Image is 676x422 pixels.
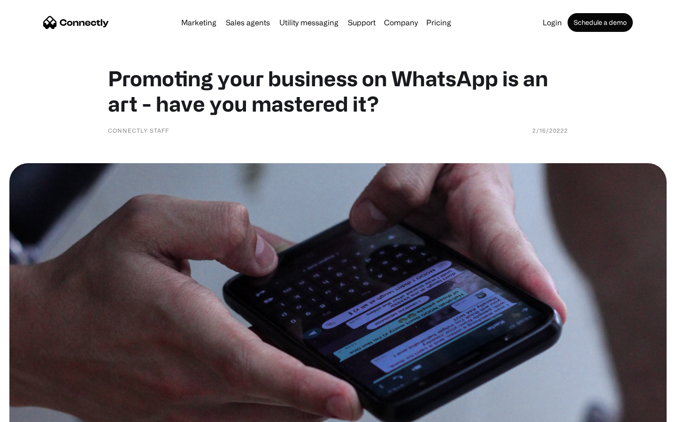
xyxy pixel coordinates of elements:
a: Sales agents [222,19,274,26]
div: Company [384,16,418,29]
a: Marketing [177,19,220,26]
a: Utility messaging [276,19,342,26]
a: Schedule a demo [568,13,633,32]
aside: Language selected: English [9,406,56,419]
div: 2/16/20222 [532,126,568,135]
a: Support [344,19,379,26]
a: Login [539,19,566,26]
a: Pricing [422,19,455,26]
div: Connectly Staff [108,126,169,135]
h1: Promoting your business on WhatsApp is an art - have you mastered it? [108,66,568,116]
ul: Language list [19,406,56,419]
